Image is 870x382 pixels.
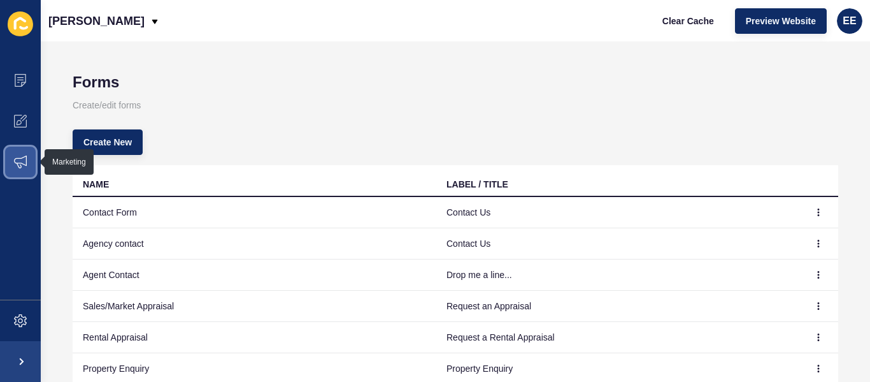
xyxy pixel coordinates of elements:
div: Marketing [52,157,86,167]
button: Preview Website [735,8,827,34]
td: Contact Us [436,228,800,260]
span: Preview Website [746,15,816,27]
div: LABEL / TITLE [446,178,508,191]
button: Clear Cache [652,8,725,34]
span: Clear Cache [662,15,714,27]
td: Request a Rental Appraisal [436,322,800,353]
td: Rental Appraisal [73,322,436,353]
td: Contact Form [73,197,436,228]
span: Create New [83,136,132,149]
p: Create/edit forms [73,91,838,119]
div: NAME [83,178,109,191]
p: [PERSON_NAME] [48,5,145,37]
td: Drop me a line... [436,260,800,291]
td: Sales/Market Appraisal [73,291,436,322]
td: Agent Contact [73,260,436,291]
span: EE [843,15,856,27]
button: Create New [73,129,143,155]
td: Contact Us [436,197,800,228]
td: Agency contact [73,228,436,260]
td: Request an Appraisal [436,291,800,322]
h1: Forms [73,73,838,91]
